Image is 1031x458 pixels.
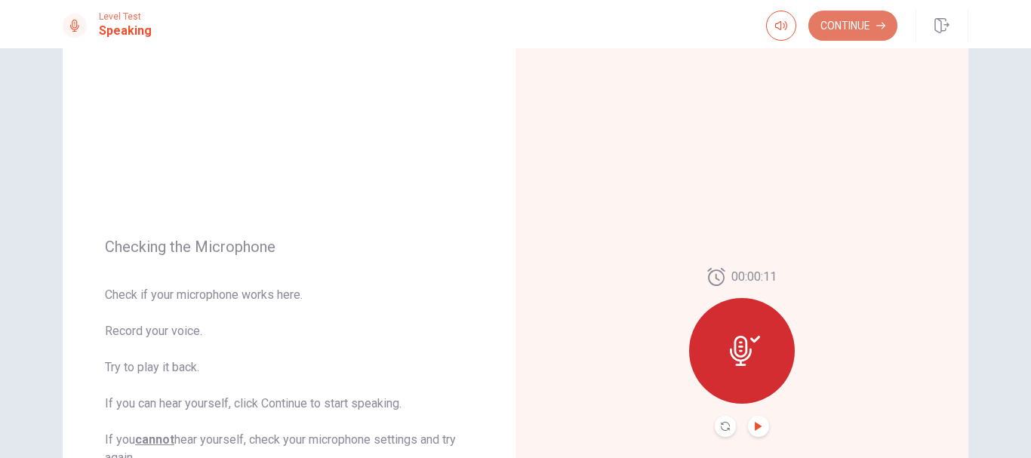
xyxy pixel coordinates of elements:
[715,416,736,437] button: Record Again
[99,11,152,22] span: Level Test
[105,238,473,256] span: Checking the Microphone
[731,268,777,286] span: 00:00:11
[99,22,152,40] h1: Speaking
[135,432,174,447] u: cannot
[808,11,897,41] button: Continue
[748,416,769,437] button: Play Audio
